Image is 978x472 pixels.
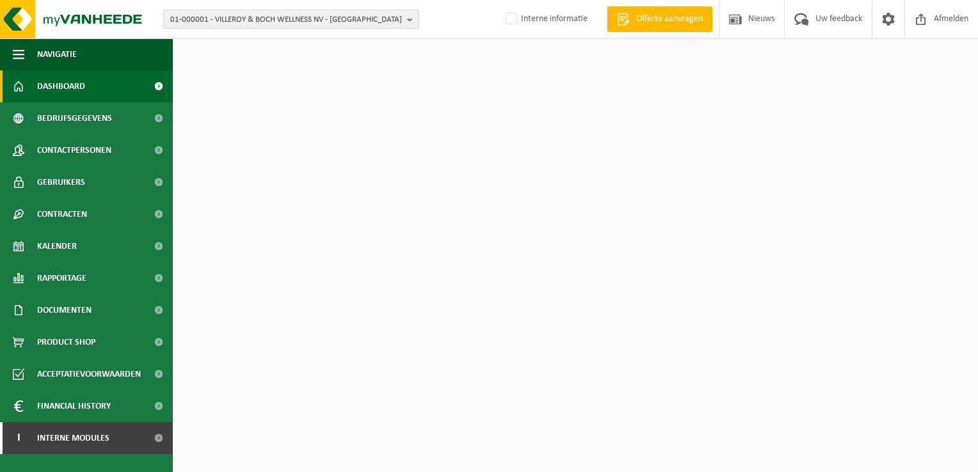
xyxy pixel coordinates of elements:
[13,422,24,454] span: I
[37,326,95,358] span: Product Shop
[37,262,86,294] span: Rapportage
[37,422,109,454] span: Interne modules
[37,166,85,198] span: Gebruikers
[633,13,706,26] span: Offerte aanvragen
[37,38,77,70] span: Navigatie
[37,294,92,326] span: Documenten
[37,358,141,390] span: Acceptatievoorwaarden
[37,70,85,102] span: Dashboard
[37,134,111,166] span: Contactpersonen
[37,102,112,134] span: Bedrijfsgegevens
[163,10,419,29] button: 01-000001 - VILLEROY & BOCH WELLNESS NV - [GEOGRAPHIC_DATA]
[170,10,402,29] span: 01-000001 - VILLEROY & BOCH WELLNESS NV - [GEOGRAPHIC_DATA]
[503,10,588,29] label: Interne informatie
[607,6,712,32] a: Offerte aanvragen
[37,198,87,230] span: Contracten
[37,390,111,422] span: Financial History
[37,230,77,262] span: Kalender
